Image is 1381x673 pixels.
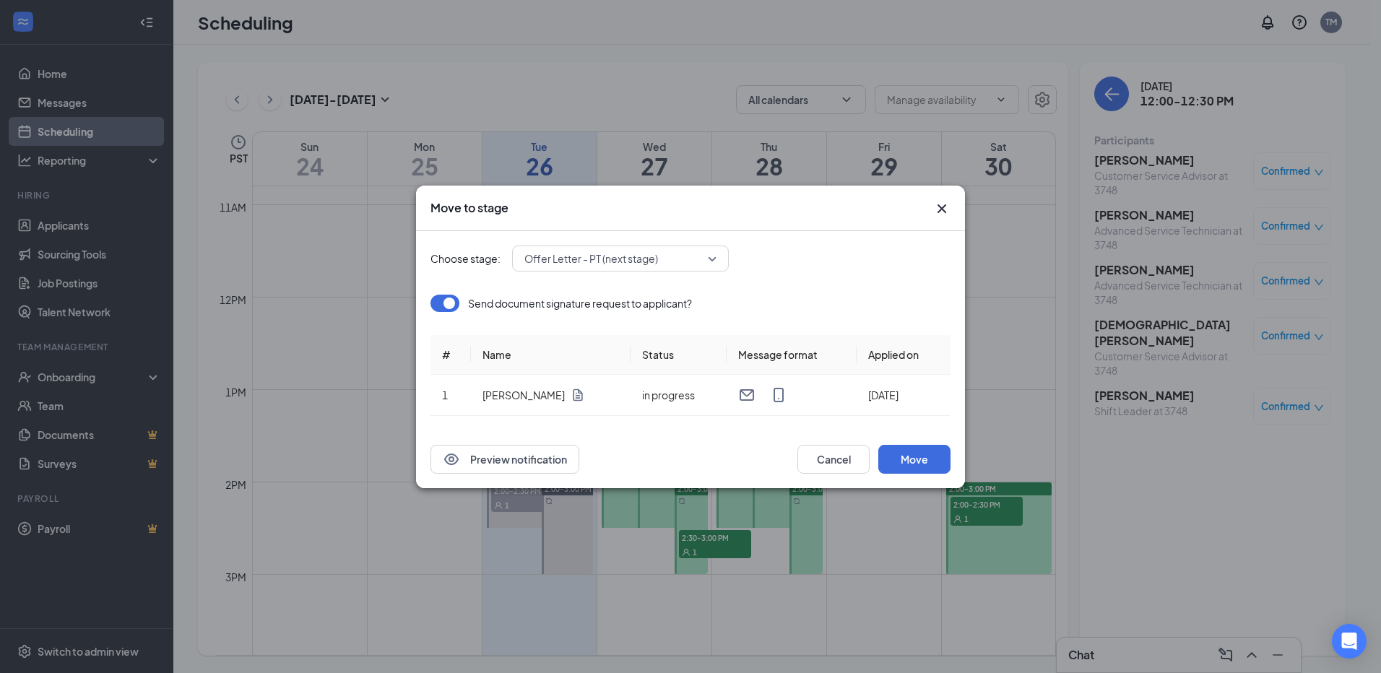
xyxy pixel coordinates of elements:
[857,375,951,416] td: [DATE]
[442,388,448,401] span: 1
[471,335,631,375] th: Name
[430,335,471,375] th: #
[857,335,951,375] th: Applied on
[933,200,951,217] svg: Cross
[631,335,727,375] th: Status
[933,200,951,217] button: Close
[571,388,585,402] svg: Document
[468,296,692,311] p: Send document signature request to applicant?
[738,386,756,404] svg: Email
[443,451,460,468] svg: Eye
[727,335,857,375] th: Message format
[430,251,501,266] span: Choose stage:
[797,445,870,474] button: Cancel
[631,375,727,416] td: in progress
[1332,624,1367,659] div: Open Intercom Messenger
[770,386,787,404] svg: MobileSms
[878,445,951,474] button: Move
[430,445,579,474] button: EyePreview notification
[430,295,951,416] div: Loading offer data.
[482,388,565,402] p: [PERSON_NAME]
[524,248,658,269] span: Offer Letter - PT (next stage)
[430,200,508,216] h3: Move to stage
